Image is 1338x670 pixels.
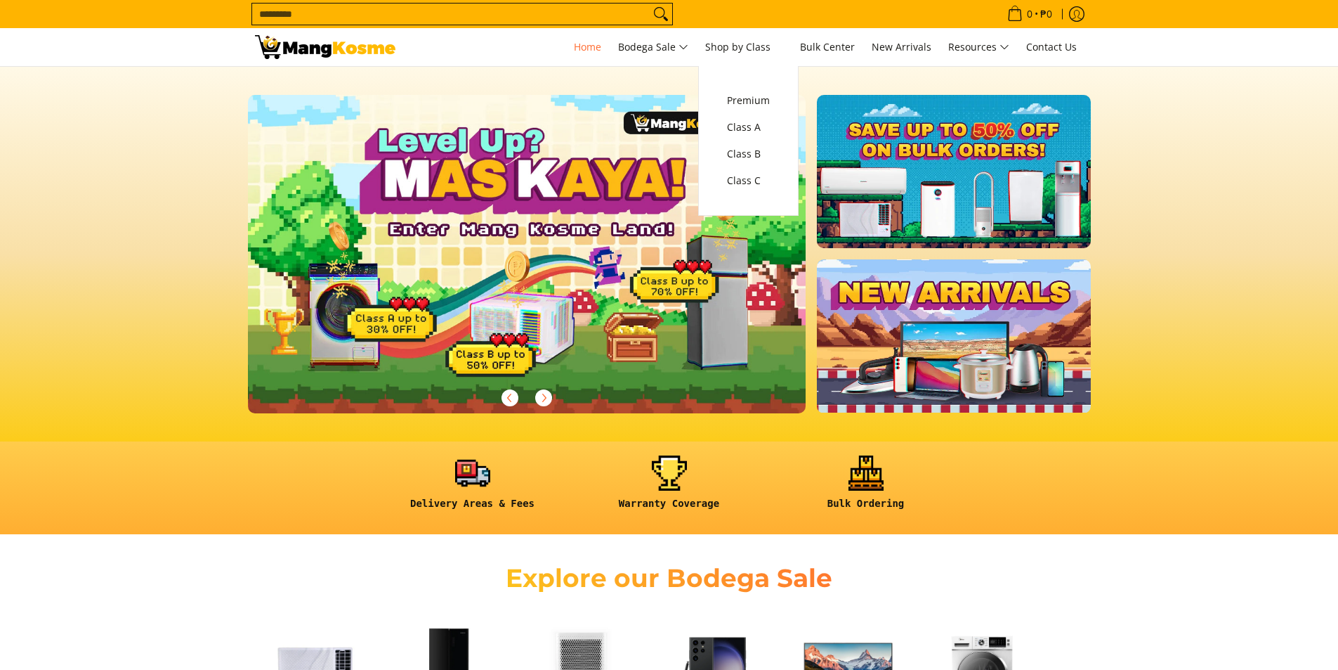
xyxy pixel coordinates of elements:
span: • [1003,6,1056,22]
span: Class A [727,119,770,136]
span: Resources [948,39,1009,56]
span: Shop by Class [705,39,783,56]
button: Previous [494,382,525,413]
span: 0 [1025,9,1035,19]
h2: Explore our Bodega Sale [466,562,873,594]
span: New Arrivals [872,40,931,53]
a: Class A [720,114,777,141]
span: Contact Us [1026,40,1077,53]
span: ₱0 [1038,9,1054,19]
span: Bodega Sale [618,39,688,56]
span: Class B [727,146,770,163]
a: Shop by Class [698,28,790,66]
a: New Arrivals [865,28,938,66]
a: <h6><strong>Bulk Ordering</strong></h6> [775,456,957,521]
img: Gaming desktop banner [248,95,806,413]
nav: Main Menu [409,28,1084,66]
a: <h6><strong>Delivery Areas & Fees</strong></h6> [381,456,564,521]
a: Bodega Sale [611,28,695,66]
a: Premium [720,87,777,114]
a: Home [567,28,608,66]
a: Resources [941,28,1016,66]
span: Home [574,40,601,53]
a: Class C [720,167,777,194]
a: Class B [720,141,777,167]
a: Bulk Center [793,28,862,66]
span: Class C [727,172,770,190]
img: Mang Kosme: Your Home Appliances Warehouse Sale Partner! [255,35,395,59]
a: Contact Us [1019,28,1084,66]
button: Next [528,382,559,413]
button: Search [650,4,672,25]
span: Premium [727,92,770,110]
a: <h6><strong>Warranty Coverage</strong></h6> [578,456,761,521]
span: Bulk Center [800,40,855,53]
